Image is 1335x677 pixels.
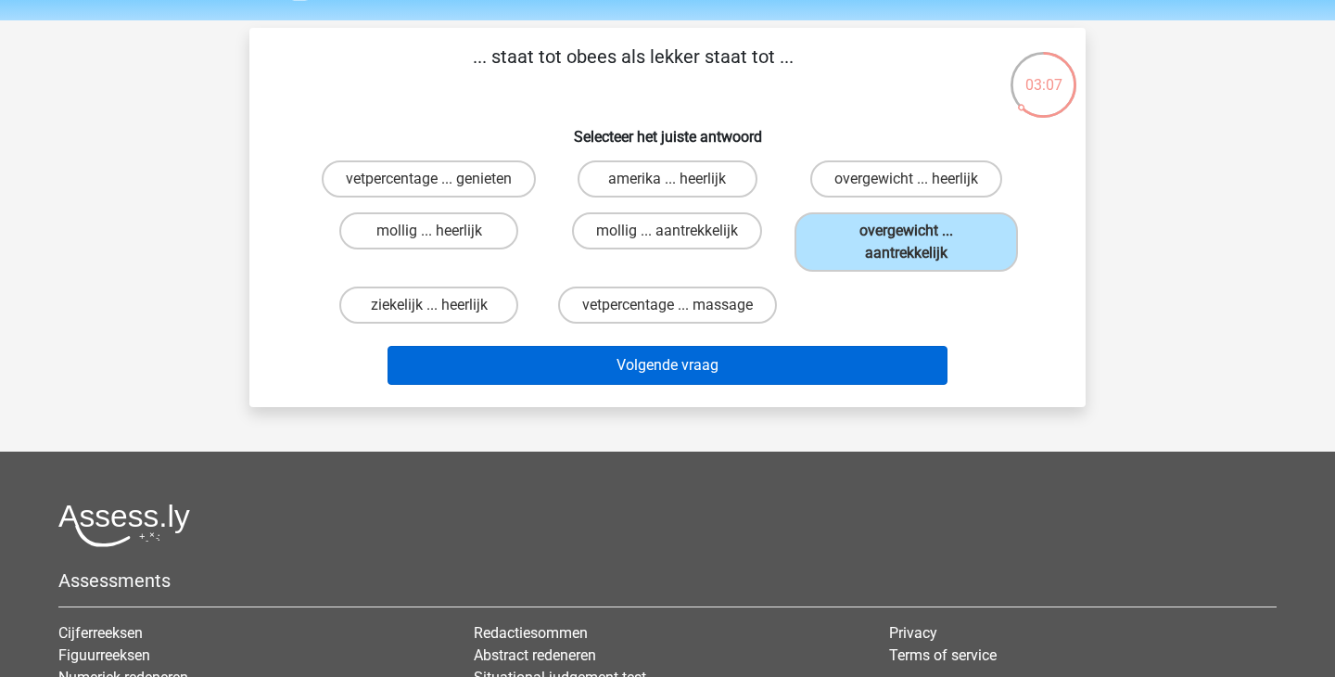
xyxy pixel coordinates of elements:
[889,646,997,664] a: Terms of service
[58,569,1277,592] h5: Assessments
[279,43,986,98] p: ... staat tot obees als lekker staat tot ...
[388,346,948,385] button: Volgende vraag
[889,624,937,642] a: Privacy
[58,504,190,547] img: Assessly logo
[279,113,1056,146] h6: Selecteer het juiste antwoord
[474,646,596,664] a: Abstract redeneren
[322,160,536,198] label: vetpercentage ... genieten
[795,212,1018,272] label: overgewicht ... aantrekkelijk
[339,212,518,249] label: mollig ... heerlijk
[578,160,756,198] label: amerika ... heerlijk
[810,160,1002,198] label: overgewicht ... heerlijk
[58,624,143,642] a: Cijferreeksen
[572,212,762,249] label: mollig ... aantrekkelijk
[58,646,150,664] a: Figuurreeksen
[1009,50,1078,96] div: 03:07
[474,624,588,642] a: Redactiesommen
[558,287,777,324] label: vetpercentage ... massage
[339,287,518,324] label: ziekelijk ... heerlijk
